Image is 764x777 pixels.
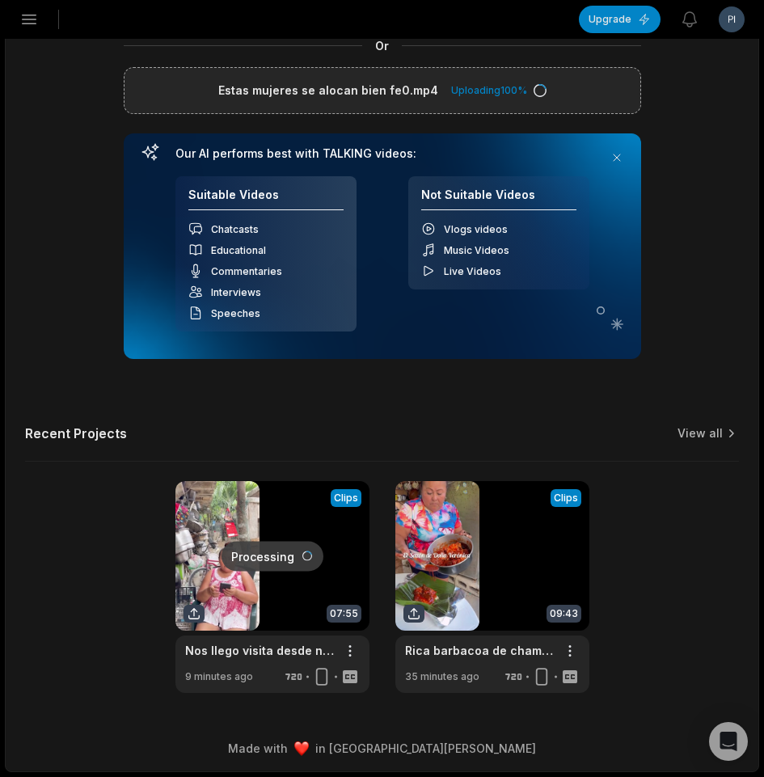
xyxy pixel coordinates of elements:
[451,83,547,98] div: Uploading 100 %
[444,223,508,235] span: Vlogs videos
[709,722,748,761] div: Open Intercom Messenger
[218,81,438,100] label: Estas mujeres se alocan bien fe0.mp4
[188,188,344,211] h4: Suitable Videos
[444,265,501,277] span: Live Videos
[211,244,266,256] span: Educational
[294,741,309,756] img: heart emoji
[362,37,402,54] span: Or
[211,307,260,319] span: Speeches
[211,286,261,298] span: Interviews
[211,265,282,277] span: Commentaries
[677,425,723,441] a: View all
[421,188,576,211] h4: Not Suitable Videos
[405,642,554,659] a: Rica barbacoa de chamberete de res en hojas de plátano 😋
[25,425,127,441] h2: Recent Projects
[211,223,259,235] span: Chatcasts
[20,740,744,757] div: Made with in [GEOGRAPHIC_DATA][PERSON_NAME]
[579,6,661,33] button: Upgrade
[185,642,334,659] a: Nos llego visita desde nuestro bello Veracruz 😋
[175,146,589,161] h3: Our AI performs best with TALKING videos:
[444,244,509,256] span: Music Videos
